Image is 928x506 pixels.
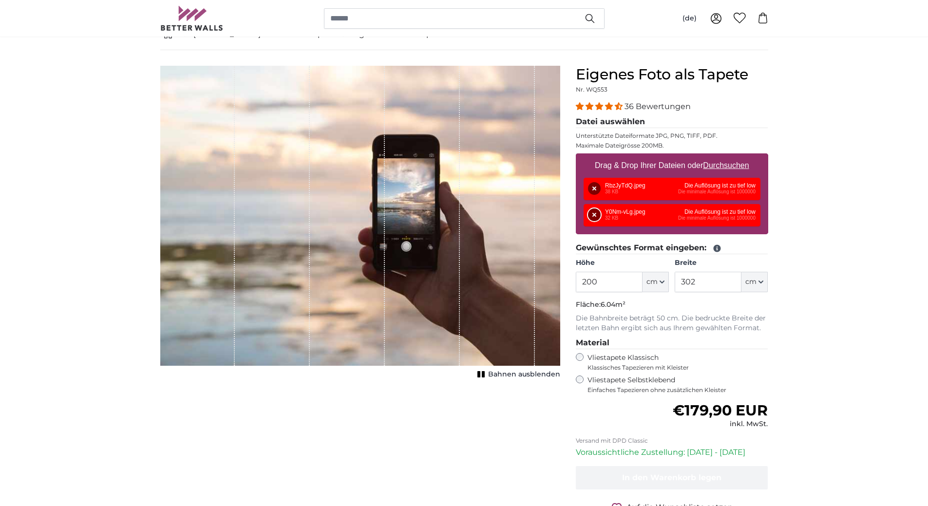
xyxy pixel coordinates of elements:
div: inkl. MwSt. [673,419,768,429]
span: 4.31 stars [576,102,625,111]
label: Vliestapete Selbstklebend [587,375,768,394]
p: Fläche: [576,300,768,310]
label: Höhe [576,258,669,268]
label: Vliestapete Klassisch [587,353,760,372]
p: Die Bahnbreite beträgt 50 cm. Die bedruckte Breite der letzten Bahn ergibt sich aus Ihrem gewählt... [576,314,768,333]
label: Drag & Drop Ihrer Dateien oder [591,156,753,175]
button: cm [643,272,669,292]
span: Klassisches Tapezieren mit Kleister [587,364,760,372]
span: Nr. WQ553 [576,86,607,93]
div: 1 of 1 [160,66,560,381]
button: In den Warenkorb legen [576,466,768,489]
span: cm [646,277,658,287]
span: €179,90 EUR [673,401,768,419]
legend: Material [576,337,768,349]
label: Breite [675,258,768,268]
p: Unterstützte Dateiformate JPG, PNG, TIFF, PDF. [576,132,768,140]
span: cm [745,277,757,287]
p: Maximale Dateigrösse 200MB. [576,142,768,150]
button: cm [741,272,768,292]
p: Versand mit DPD Classic [576,437,768,445]
button: (de) [675,10,704,27]
u: Durchsuchen [703,161,749,169]
span: In den Warenkorb legen [622,473,721,482]
legend: Gewünschtes Format eingeben: [576,242,768,254]
span: Einfaches Tapezieren ohne zusätzlichen Kleister [587,386,768,394]
legend: Datei auswählen [576,116,768,128]
button: Bahnen ausblenden [474,368,560,381]
span: 6.04m² [601,300,625,309]
h1: Eigenes Foto als Tapete [576,66,768,83]
img: Betterwalls [160,6,224,31]
span: 36 Bewertungen [625,102,691,111]
span: Bahnen ausblenden [488,370,560,379]
p: Voraussichtliche Zustellung: [DATE] - [DATE] [576,447,768,458]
